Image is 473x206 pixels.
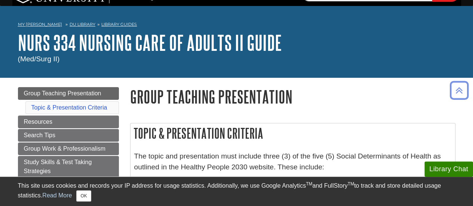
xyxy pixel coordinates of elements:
button: Library Chat [424,162,473,177]
button: Close [76,190,91,202]
a: Read More [42,192,72,199]
sup: TM [348,181,354,187]
a: Study Skills & Test Taking Strategies [18,156,119,178]
a: Group Teaching Presentation [18,87,119,100]
a: Group Work & Professionalism [18,142,119,155]
span: Resources [24,119,52,125]
a: Library Guides [101,22,137,27]
div: This site uses cookies and records your IP address for usage statistics. Additionally, we use Goo... [18,181,455,202]
sup: TM [306,181,312,187]
p: The topic and presentation must include three (3) of the five (5) Social Determinants of Health a... [134,151,451,173]
span: Study Skills & Test Taking Strategies [24,159,92,174]
span: Search Tips [24,132,55,138]
a: Search Tips [18,129,119,142]
h2: Topic & Presentation Criteria [130,123,455,143]
a: Topic & Presentation Criteria [31,104,107,111]
a: Back to Top [447,85,471,95]
a: My [PERSON_NAME] [18,21,62,28]
nav: breadcrumb [18,19,455,31]
span: Group Teaching Presentation [24,90,101,96]
a: Resources [18,116,119,128]
span: Group Work & Professionalism [24,145,105,152]
span: (Med/Surg II) [18,55,60,63]
a: DU Library [70,22,95,27]
h1: Group Teaching Presentation [130,87,455,106]
a: NURS 334 Nursing Care of Adults II Guide [18,31,282,54]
